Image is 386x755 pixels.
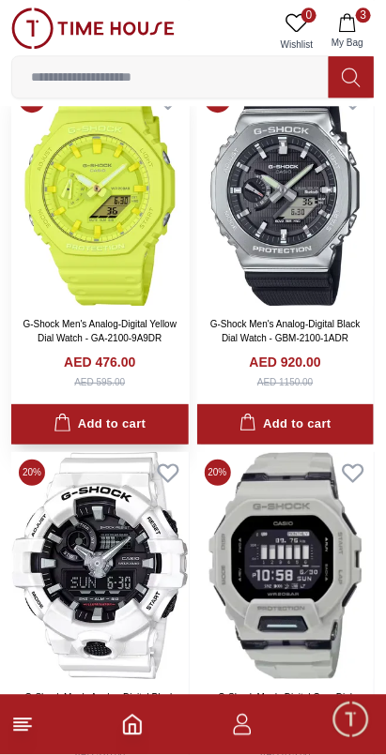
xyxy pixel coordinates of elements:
[205,460,231,486] span: 20 %
[301,8,317,23] span: 0
[11,452,189,680] img: G-Shock Men's Analog-Digital Black Dial Watch - GA-700-7ADR
[11,404,189,445] button: Add to cart
[210,319,361,343] a: G-Shock Men's Analog-Digital Black Dial Watch - GBM-2100-1ADR
[324,36,371,50] span: My Bag
[23,319,177,343] a: G-Shock Men's Analog-Digital Yellow Dial Watch - GA-2100-9A9DR
[11,79,189,307] img: G-Shock Men's Analog-Digital Yellow Dial Watch - GA-2100-9A9DR
[24,692,175,717] a: G-Shock Men's Analog-Digital Black Dial Watch - GA-700-7ADR
[11,8,175,49] img: ...
[197,79,375,307] img: G-Shock Men's Analog-Digital Black Dial Watch - GBM-2100-1ADR
[356,8,371,23] span: 3
[250,353,321,371] h4: AED 920.00
[257,375,314,389] div: AED 1150.00
[64,353,135,371] h4: AED 476.00
[54,414,146,435] div: Add to cart
[74,375,125,389] div: AED 595.00
[197,452,375,680] img: G-Shock Men's Digital Grey Dial Watch - GBD-200UU-9DR
[273,8,320,55] a: 0Wishlist
[218,692,352,717] a: G-Shock Men's Digital Grey Dial Watch - GBD-200UU-9DR
[19,460,45,486] span: 20 %
[320,8,375,55] button: 3My Bag
[331,700,372,741] div: Chat Widget
[121,714,144,736] a: Home
[197,404,375,445] button: Add to cart
[239,414,332,435] div: Add to cart
[273,38,320,52] span: Wishlist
